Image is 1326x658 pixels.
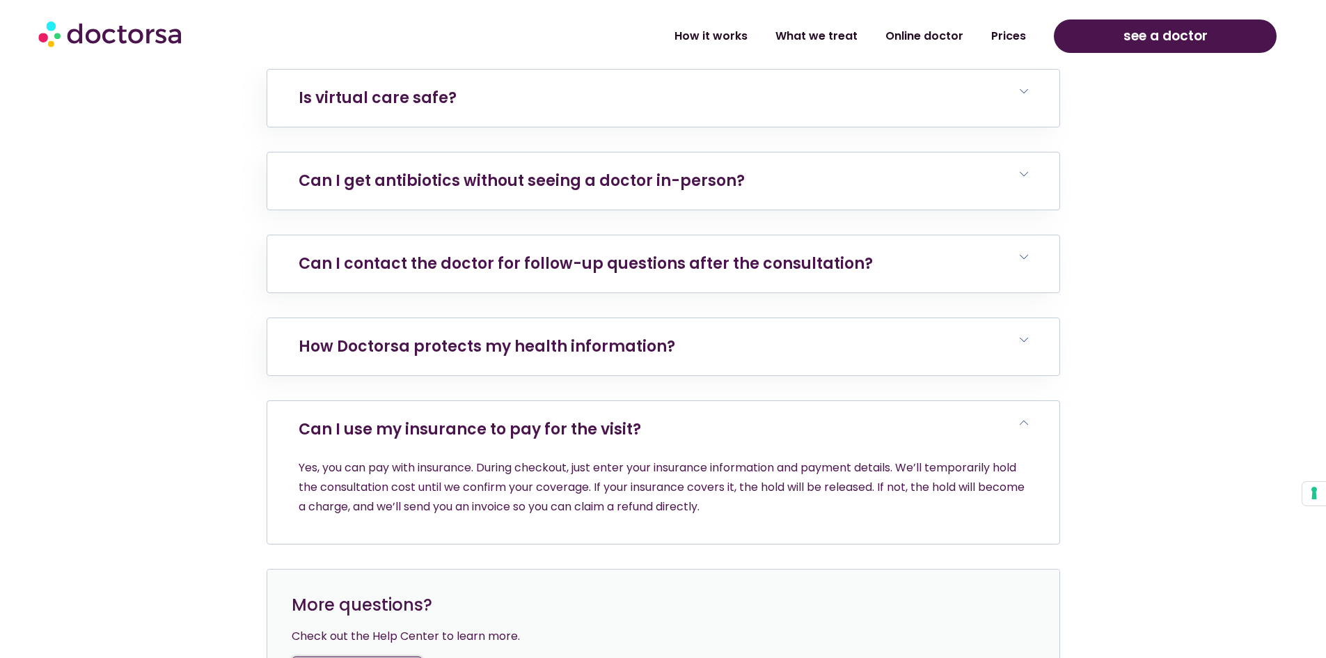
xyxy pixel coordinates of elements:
h6: Can I get antibiotics without seeing a doctor in-person? [267,152,1059,210]
a: What we treat [761,20,871,52]
a: Can I get antibiotics without seeing a doctor in-person? [299,170,745,191]
h6: How Doctorsa protects my health information? [267,318,1059,375]
div: Check out the Help Center to learn more. [292,627,1035,646]
a: see a doctor [1054,19,1277,53]
h3: More questions? [292,594,1035,616]
div: Can I use my insurance to pay for the visit? [267,458,1059,544]
a: Online doctor [871,20,977,52]
a: How Doctorsa protects my health information? [299,336,675,357]
a: Prices [977,20,1040,52]
h6: Can I use my insurance to pay for the visit? [267,401,1059,458]
button: Your consent preferences for tracking technologies [1302,482,1326,506]
a: Is virtual care safe? [299,87,457,109]
a: Can I contact the doctor for follow-up questions after the consultation? [299,253,873,274]
h6: Can I contact the doctor for follow-up questions after the consultation? [267,235,1059,292]
a: Can I use my insurance to pay for the visit? [299,418,641,440]
h6: Is virtual care safe? [267,70,1059,127]
a: How it works [661,20,761,52]
span: see a doctor [1123,25,1208,47]
nav: Menu [342,20,1040,52]
p: Yes, you can pay with insurance. During checkout, just enter your insurance information and payme... [299,458,1028,517]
